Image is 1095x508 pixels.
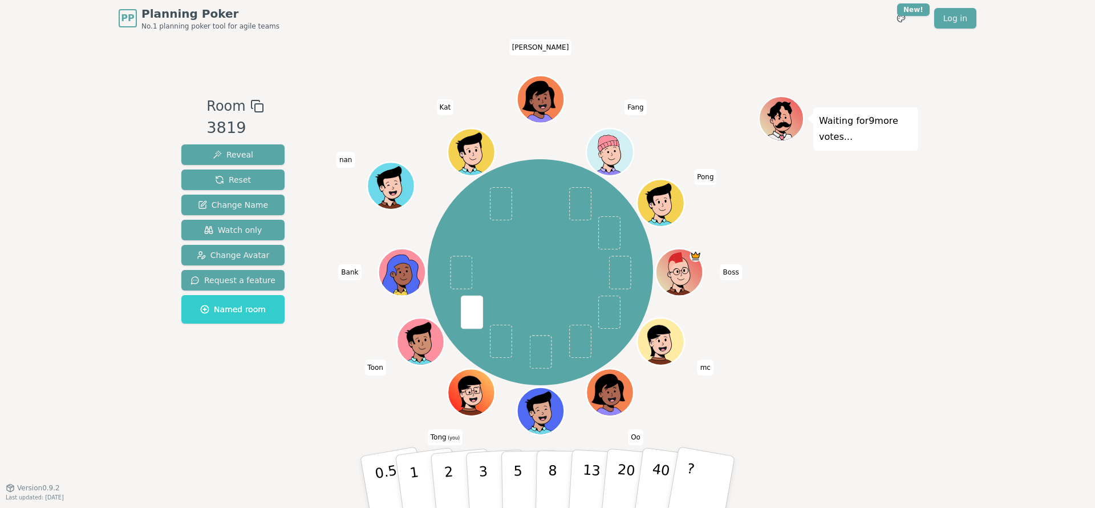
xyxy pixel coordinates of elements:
button: Named room [181,295,285,324]
a: PPPlanning PokerNo.1 planning poker tool for agile teams [119,6,279,31]
p: Waiting for 9 more votes... [819,113,912,145]
button: Request a feature [181,270,285,291]
span: Reveal [213,149,253,160]
button: Reveal [181,144,285,165]
span: Version 0.9.2 [17,483,60,493]
button: Change Avatar [181,245,285,265]
button: Watch only [181,220,285,240]
span: Click to change your name [697,360,713,376]
span: Boss is the host [690,250,701,262]
span: No.1 planning poker tool for agile teams [141,22,279,31]
span: (you) [447,436,460,441]
span: Change Avatar [197,249,270,261]
span: Click to change your name [364,360,386,376]
div: New! [897,3,930,16]
span: Click to change your name [694,169,716,185]
span: Click to change your name [338,264,361,280]
span: Click to change your name [336,152,355,168]
span: Click to change your name [628,429,643,445]
span: Click to change your name [624,99,646,115]
span: Request a feature [190,275,275,286]
span: Named room [200,304,266,315]
button: Change Name [181,195,285,215]
button: New! [891,8,911,29]
div: 3819 [206,116,263,140]
span: Last updated: [DATE] [6,494,64,501]
button: Click to change your avatar [449,370,493,415]
span: Watch only [204,224,262,236]
span: Click to change your name [428,429,463,445]
span: Click to change your name [437,99,454,115]
span: Room [206,96,245,116]
a: Log in [934,8,976,29]
span: Reset [215,174,251,186]
span: PP [121,11,134,25]
span: Change Name [198,199,268,211]
span: Click to change your name [720,264,742,280]
span: Click to change your name [509,39,572,55]
button: Version0.9.2 [6,483,60,493]
button: Reset [181,170,285,190]
span: Planning Poker [141,6,279,22]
